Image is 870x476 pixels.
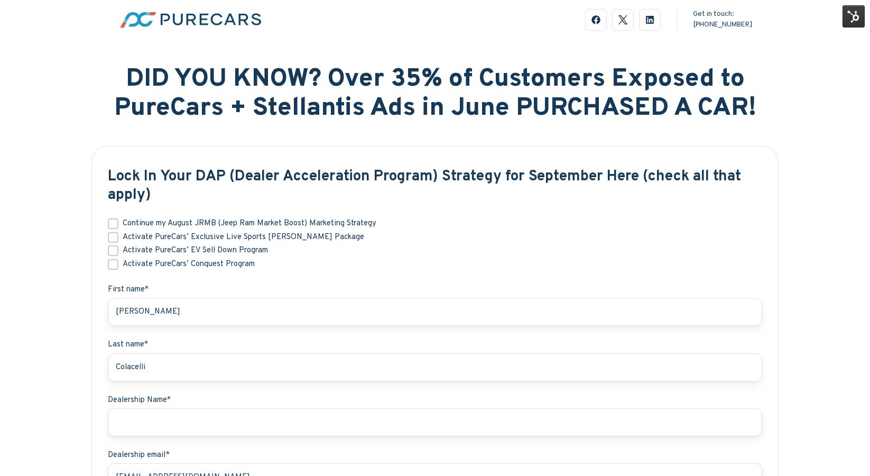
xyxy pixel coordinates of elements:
[108,259,118,270] input: Activate PureCars’ Conquest Program
[108,340,144,350] span: Last name
[618,15,627,24] img: logo-black
[693,20,752,29] a: [PHONE_NUMBER]
[123,259,255,269] span: Activate PureCars’ Conquest Program
[91,65,779,123] h1: DID YOU KNOW? Over 35% of Customers Exposed to PureCars + Stellantis Ads in June PURCHASED A CAR!
[108,218,118,229] input: Continue my August JRMB (Jeep Ram Market Boost) Marketing Strategy
[118,10,263,30] img: pc-logo-fc-horizontal
[123,246,268,256] span: Activate PureCars’ EV Sell Down Program
[123,218,376,228] span: Continue my August JRMB (Jeep Ram Market Boost) Marketing Strategy
[108,168,762,205] h3: Lock In Your DAP (Dealer Acceleration Program) Strategy for September Here (check all that apply)
[108,285,144,295] strong: First name
[612,9,634,31] a: logo-black
[108,395,166,405] span: Dealership Name
[108,450,165,460] span: Dealership email
[843,5,865,28] img: HubSpot Tools Menu Toggle
[123,232,364,242] span: Activate PureCars’ Exclusive Live Sports [PERSON_NAME] Package
[693,9,752,31] div: Get in touch:
[108,232,118,243] input: Activate PureCars’ Exclusive Live Sports [PERSON_NAME] Package
[108,245,118,256] input: Activate PureCars’ EV Sell Down Program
